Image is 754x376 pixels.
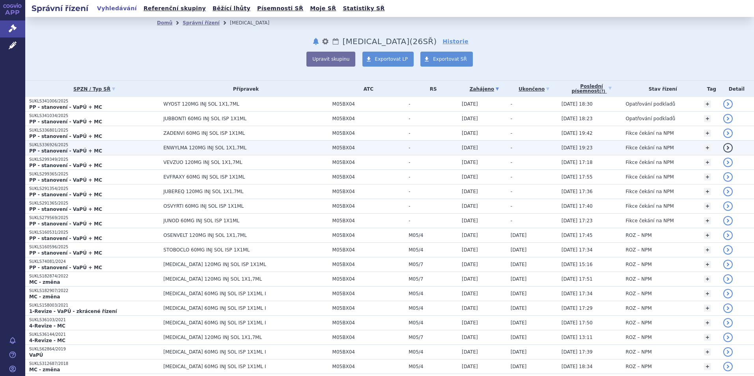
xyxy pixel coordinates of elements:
[462,233,478,238] span: [DATE]
[511,247,527,253] span: [DATE]
[626,101,676,107] span: Opatřování podkladů
[562,145,593,151] span: [DATE] 19:23
[163,116,328,121] span: JUBBONTI 60MG INJ SOL ISP 1X1ML
[626,320,652,326] span: ROZ – NPM
[511,262,527,267] span: [DATE]
[462,116,478,121] span: [DATE]
[321,37,329,46] button: nastavení
[626,335,652,340] span: ROZ – NPM
[332,320,405,326] span: M05BX04
[704,232,711,239] a: +
[462,189,478,194] span: [DATE]
[29,84,159,95] a: SPZN / Typ SŘ
[626,116,676,121] span: Opatřování podkladů
[562,291,593,296] span: [DATE] 17:34
[462,247,478,253] span: [DATE]
[163,305,328,311] span: [MEDICAL_DATA] 60MG INJ SOL ISP 1X1ML I
[409,174,458,180] span: -
[599,89,605,94] abbr: (?)
[433,56,467,62] span: Exportovat SŘ
[462,130,478,136] span: [DATE]
[562,364,593,369] span: [DATE] 18:34
[704,144,711,151] a: +
[409,320,458,326] span: M05/4
[511,84,558,95] a: Ukončeno
[29,250,102,256] strong: PP - stanovení - VaPÚ + MC
[306,52,355,67] button: Upravit skupinu
[29,104,102,110] strong: PP - stanovení - VaPÚ + MC
[409,218,458,223] span: -
[626,364,652,369] span: ROZ – NPM
[462,276,478,282] span: [DATE]
[562,218,593,223] span: [DATE] 17:23
[29,361,159,367] p: SUKLS312687/2018
[332,218,405,223] span: M05BX04
[163,320,328,326] span: [MEDICAL_DATA] 60MG INJ SOL ISP 1X1ML I
[332,364,405,369] span: M05BX04
[704,115,711,122] a: +
[719,81,754,97] th: Detail
[420,52,473,67] a: Exportovat SŘ
[163,160,328,165] span: VEVZUO 120MG INJ SOL 1X1,7ML
[29,236,102,241] strong: PP - stanovení - VaPÚ + MC
[141,3,208,14] a: Referenční skupiny
[562,349,593,355] span: [DATE] 17:39
[163,203,328,209] span: OSVYRTI 60MG INJ SOL ISP 1X1ML
[462,84,507,95] a: Zahájeno
[562,335,593,340] span: [DATE] 13:11
[29,244,159,250] p: SUKLS160596/2025
[723,172,733,182] a: detail
[332,233,405,238] span: M05BX04
[25,3,95,14] h2: Správní řízení
[723,289,733,298] a: detail
[462,320,478,326] span: [DATE]
[409,335,458,340] span: M05/7
[29,113,159,119] p: SUKLS341034/2025
[462,364,478,369] span: [DATE]
[410,37,437,46] span: ( SŘ)
[163,276,328,282] span: [MEDICAL_DATA] 120MG INJ SOL 1X1,7ML
[409,130,458,136] span: -
[409,203,458,209] span: -
[29,265,102,270] strong: PP - stanovení - VaPÚ + MC
[332,37,340,46] a: Lhůty
[29,142,159,148] p: SUKLS336926/2025
[626,160,674,165] span: Fikce čekání na NPM
[704,101,711,108] a: +
[29,171,159,177] p: SUKLS299365/2025
[562,160,593,165] span: [DATE] 17:18
[163,364,328,369] span: [MEDICAL_DATA] 60MG INJ SOL ISP 1X1ML I
[704,130,711,137] a: +
[462,203,478,209] span: [DATE]
[332,305,405,311] span: M05BX04
[409,145,458,151] span: -
[562,305,593,311] span: [DATE] 17:29
[511,233,527,238] span: [DATE]
[562,247,593,253] span: [DATE] 17:34
[409,189,458,194] span: -
[700,81,719,97] th: Tag
[29,192,102,197] strong: PP - stanovení - VaPÚ + MC
[462,305,478,311] span: [DATE]
[704,261,711,268] a: +
[626,189,674,194] span: Fikce čekání na NPM
[29,157,159,162] p: SUKLS299349/2025
[626,130,674,136] span: Fikce čekání na NPM
[312,37,320,46] button: notifikace
[723,99,733,109] a: detail
[29,128,159,133] p: SUKLS336801/2025
[332,174,405,180] span: M05BX04
[29,148,102,154] strong: PP - stanovení - VaPÚ + MC
[704,348,711,356] a: +
[723,216,733,225] a: detail
[723,128,733,138] a: detail
[163,233,328,238] span: OSENVELT 120MG INJ SOL 1X1,7ML
[626,218,674,223] span: Fikce čekání na NPM
[409,364,458,369] span: M05/4
[704,290,711,297] a: +
[157,20,172,26] a: Domů
[511,101,512,107] span: -
[626,174,674,180] span: Fikce čekání na NPM
[704,173,711,181] a: +
[723,347,733,357] a: detail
